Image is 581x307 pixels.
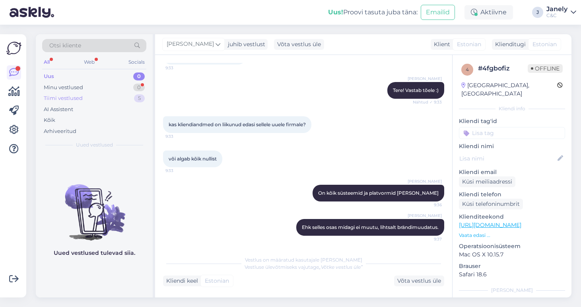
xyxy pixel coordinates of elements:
span: 9:37 [412,236,442,242]
p: Kliendi telefon [459,190,565,199]
img: No chats [36,170,153,242]
p: Safari 18.6 [459,270,565,279]
span: Offline [528,64,563,73]
span: Tere! Vastab tõele :) [393,87,439,93]
span: Estonian [205,277,229,285]
i: „Võtke vestlus üle” [319,264,363,270]
div: Kliendi keel [163,277,198,285]
span: 9:33 [165,133,195,139]
p: Kliendi email [459,168,565,176]
img: Askly Logo [6,41,21,56]
input: Lisa tag [459,127,565,139]
div: [PERSON_NAME] [459,287,565,294]
div: J [532,7,543,18]
p: Mac OS X 10.15.7 [459,250,565,259]
div: Minu vestlused [44,84,83,92]
div: Tiimi vestlused [44,94,83,102]
a: JanelyC&C [546,6,576,19]
span: Ehk selles osas midagi ei muutu, lihtsalt brändimuudatus. [302,224,439,230]
span: On kõik süsteemid ja platvormid [PERSON_NAME] [318,190,439,196]
div: AI Assistent [44,106,73,113]
div: Kliendi info [459,105,565,112]
div: Socials [127,57,146,67]
div: 5 [134,94,145,102]
span: 9:36 [412,202,442,208]
span: Vestlus on määratud kasutajale [PERSON_NAME] [245,257,362,263]
b: Uus! [328,8,343,16]
div: # 4fgbofiz [478,64,528,73]
span: Vestluse ülevõtmiseks vajutage [245,264,363,270]
div: Võta vestlus üle [394,276,444,286]
span: kas kliendiandmed on liikunud edasi sellele uuele firmale? [169,121,306,127]
span: [PERSON_NAME] [408,213,442,219]
a: [URL][DOMAIN_NAME] [459,221,521,229]
span: [PERSON_NAME] [408,76,442,82]
div: Küsi telefoninumbrit [459,199,523,209]
span: 9:33 [165,65,195,71]
span: või algab kõik nullist [169,156,217,162]
button: Emailid [421,5,455,20]
p: Kliendi tag'id [459,117,565,125]
p: Klienditeekond [459,213,565,221]
div: All [42,57,51,67]
span: 4 [466,66,469,72]
div: Janely [546,6,567,12]
p: Vaata edasi ... [459,232,565,239]
div: [GEOGRAPHIC_DATA], [GEOGRAPHIC_DATA] [461,81,557,98]
div: 0 [133,84,145,92]
input: Lisa nimi [459,154,556,163]
span: Otsi kliente [49,41,81,50]
div: Web [82,57,96,67]
div: C&C [546,12,567,19]
div: Arhiveeritud [44,127,76,135]
span: Uued vestlused [76,141,113,149]
p: Kliendi nimi [459,142,565,151]
span: Estonian [532,40,557,49]
span: [PERSON_NAME] [167,40,214,49]
div: Kõik [44,116,55,124]
div: Klient [431,40,450,49]
div: Aktiivne [464,5,513,20]
div: Küsi meiliaadressi [459,176,515,187]
span: 9:33 [165,168,195,174]
p: Brauser [459,262,565,270]
p: Uued vestlused tulevad siia. [54,249,135,257]
div: Proovi tasuta juba täna: [328,8,418,17]
div: 0 [133,72,145,80]
div: Klienditugi [492,40,526,49]
span: Nähtud ✓ 9:33 [412,99,442,105]
p: Operatsioonisüsteem [459,242,565,250]
div: Võta vestlus üle [274,39,324,50]
div: juhib vestlust [225,40,265,49]
div: Uus [44,72,54,80]
span: [PERSON_NAME] [408,178,442,184]
span: Estonian [457,40,481,49]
